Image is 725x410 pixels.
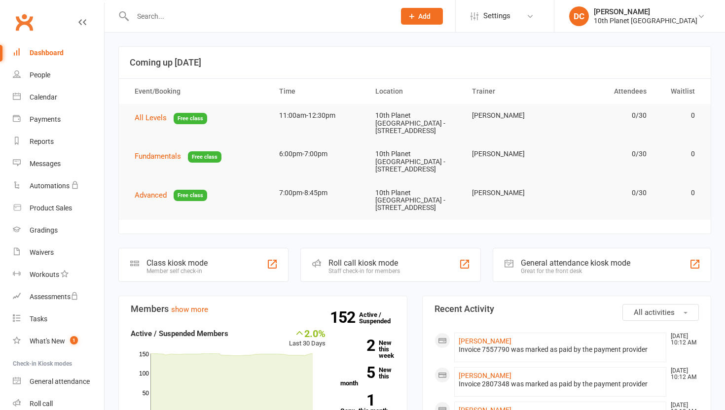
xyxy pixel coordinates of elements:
[171,305,208,314] a: show more
[135,150,221,163] button: FundamentalsFree class
[559,181,655,205] td: 0/30
[521,268,630,274] div: Great for the front desk
[340,338,375,353] strong: 2
[30,315,47,323] div: Tasks
[666,368,698,380] time: [DATE] 10:12 AM
[340,393,375,408] strong: 1
[340,365,375,380] strong: 5
[569,6,589,26] div: DC
[483,5,510,27] span: Settings
[13,286,104,308] a: Assessments
[328,268,400,274] div: Staff check-in for members
[13,64,104,86] a: People
[459,337,511,345] a: [PERSON_NAME]
[463,181,559,205] td: [PERSON_NAME]
[330,310,359,325] strong: 152
[12,10,36,34] a: Clubworx
[30,337,65,345] div: What's New
[30,400,53,408] div: Roll call
[135,189,207,202] button: AdvancedFree class
[521,258,630,268] div: General attendance kiosk mode
[594,16,697,25] div: 10th Planet [GEOGRAPHIC_DATA]
[459,372,511,379] a: [PERSON_NAME]
[340,340,396,359] a: 2New this week
[559,142,655,166] td: 0/30
[30,204,72,212] div: Product Sales
[622,304,699,321] button: All activities
[459,380,662,388] div: Invoice 2807348 was marked as paid by the payment provider
[13,197,104,219] a: Product Sales
[188,151,221,163] span: Free class
[435,304,699,314] h3: Recent Activity
[30,137,54,145] div: Reports
[174,190,207,201] span: Free class
[13,86,104,108] a: Calendar
[174,113,207,124] span: Free class
[270,142,366,166] td: 6:00pm-7:00pm
[655,79,704,104] th: Waitlist
[359,304,402,332] a: 152Active / Suspended
[366,104,463,142] td: 10th Planet [GEOGRAPHIC_DATA] - [STREET_ADDRESS]
[289,328,326,349] div: Last 30 Days
[13,241,104,264] a: Waivers
[270,79,366,104] th: Time
[366,181,463,220] td: 10th Planet [GEOGRAPHIC_DATA] - [STREET_ADDRESS]
[130,58,700,68] h3: Coming up [DATE]
[13,108,104,131] a: Payments
[366,79,463,104] th: Location
[30,93,57,101] div: Calendar
[135,152,181,161] span: Fundamentals
[30,160,61,168] div: Messages
[463,104,559,127] td: [PERSON_NAME]
[30,226,58,234] div: Gradings
[131,329,228,338] strong: Active / Suspended Members
[418,12,431,20] span: Add
[328,258,400,268] div: Roll call kiosk mode
[634,308,675,317] span: All activities
[13,42,104,64] a: Dashboard
[13,175,104,197] a: Automations
[13,131,104,153] a: Reports
[655,181,704,205] td: 0
[13,264,104,286] a: Workouts
[30,248,54,256] div: Waivers
[30,71,50,79] div: People
[30,115,61,123] div: Payments
[559,79,655,104] th: Attendees
[30,293,78,301] div: Assessments
[131,304,395,314] h3: Members
[135,113,167,122] span: All Levels
[459,345,662,354] div: Invoice 7557790 was marked as paid by the payment provider
[463,142,559,166] td: [PERSON_NAME]
[135,191,167,200] span: Advanced
[13,371,104,393] a: General attendance kiosk mode
[463,79,559,104] th: Trainer
[146,258,208,268] div: Class kiosk mode
[401,8,443,25] button: Add
[13,219,104,241] a: Gradings
[70,336,78,344] span: 1
[655,142,704,166] td: 0
[146,268,208,274] div: Member self check-in
[30,182,70,190] div: Automations
[30,271,59,278] div: Workouts
[270,104,366,127] td: 11:00am-12:30pm
[135,112,207,124] button: All LevelsFree class
[130,9,388,23] input: Search...
[594,7,697,16] div: [PERSON_NAME]
[13,308,104,330] a: Tasks
[126,79,270,104] th: Event/Booking
[13,153,104,175] a: Messages
[559,104,655,127] td: 0/30
[340,367,396,386] a: 5New this month
[655,104,704,127] td: 0
[13,330,104,352] a: What's New1
[30,377,90,385] div: General attendance
[270,181,366,205] td: 7:00pm-8:45pm
[289,328,326,339] div: 2.0%
[666,333,698,346] time: [DATE] 10:12 AM
[366,142,463,181] td: 10th Planet [GEOGRAPHIC_DATA] - [STREET_ADDRESS]
[30,49,64,57] div: Dashboard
